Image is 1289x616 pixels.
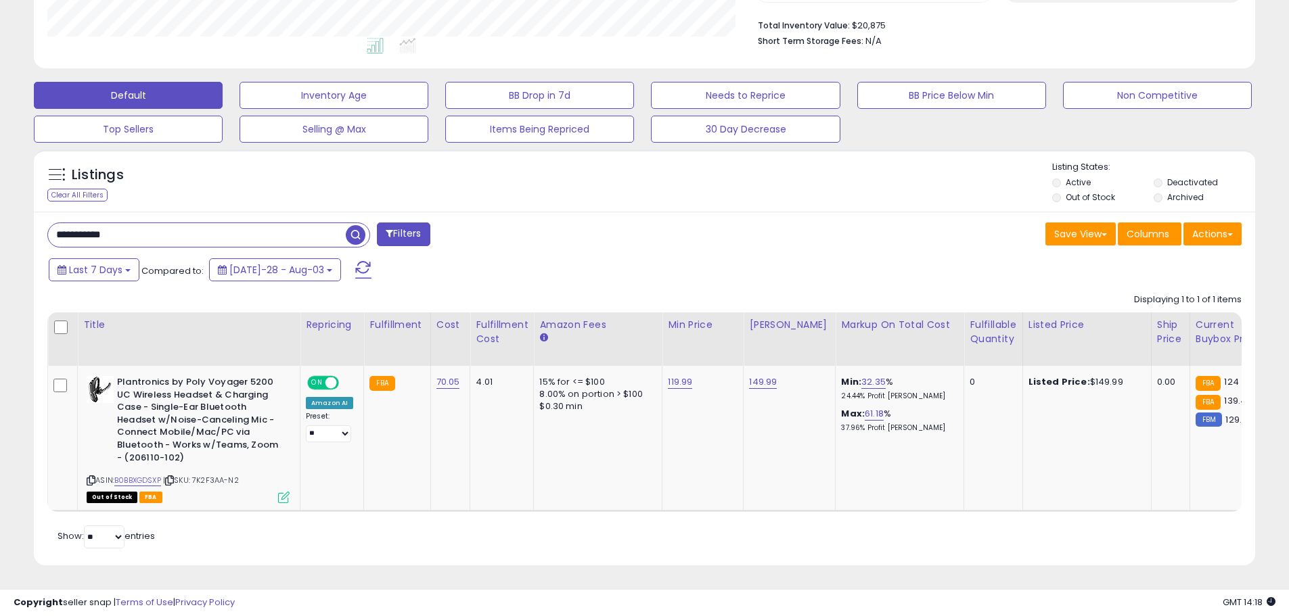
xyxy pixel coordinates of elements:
div: Listed Price [1028,318,1146,332]
b: Plantronics by Poly Voyager 5200 UC Wireless Headset & Charging Case - Single-Ear Bluetooth Heads... [117,376,281,467]
span: Columns [1127,227,1169,241]
span: 2025-08-11 14:18 GMT [1223,596,1275,609]
span: [DATE]-28 - Aug-03 [229,263,324,277]
a: 149.99 [749,375,777,389]
button: BB Drop in 7d [445,82,634,109]
a: Privacy Policy [175,596,235,609]
div: Current Buybox Price [1196,318,1265,346]
span: 124 [1224,375,1238,388]
button: Save View [1045,222,1116,245]
div: $149.99 [1028,376,1141,388]
th: The percentage added to the cost of goods (COGS) that forms the calculator for Min & Max prices. [836,312,964,366]
div: Displaying 1 to 1 of 1 items [1134,293,1242,306]
div: Fulfillment Cost [476,318,528,346]
b: Listed Price: [1028,375,1090,388]
span: 139.49 [1224,394,1252,407]
span: Show: entries [58,529,155,542]
button: Default [34,82,223,109]
button: Non Competitive [1063,82,1252,109]
label: Deactivated [1167,176,1218,188]
b: Max: [841,407,865,420]
div: % [841,408,953,433]
div: Repricing [306,318,358,332]
a: Terms of Use [116,596,173,609]
div: Ship Price [1157,318,1184,346]
span: OFF [337,377,359,389]
span: | SKU: 7K2F3AA-N2 [163,475,239,485]
span: N/A [865,34,882,47]
span: FBA [139,492,162,503]
small: FBA [1196,376,1221,391]
button: Actions [1183,222,1242,245]
button: Needs to Reprice [651,82,840,109]
label: Out of Stock [1066,191,1115,203]
div: [PERSON_NAME] [749,318,830,332]
div: Clear All Filters [47,189,108,202]
div: Cost [436,318,465,332]
span: ON [309,377,325,389]
p: Listing States: [1052,161,1255,174]
p: 24.44% Profit [PERSON_NAME] [841,392,953,401]
button: [DATE]-28 - Aug-03 [209,258,341,281]
a: 61.18 [865,407,884,421]
div: Title [83,318,294,332]
h5: Listings [72,166,124,185]
div: Markup on Total Cost [841,318,958,332]
a: 119.99 [668,375,692,389]
a: 32.35 [861,375,886,389]
div: Fulfillable Quantity [970,318,1016,346]
small: FBM [1196,412,1222,427]
div: Amazon AI [306,397,353,409]
b: Short Term Storage Fees: [758,35,863,47]
small: FBA [369,376,394,391]
div: Fulfillment [369,318,424,332]
p: 37.96% Profit [PERSON_NAME] [841,423,953,433]
button: Items Being Repriced [445,116,634,143]
b: Min: [841,375,861,388]
img: 41ye7i-8XFL._SL40_.jpg [87,376,114,403]
div: 0.00 [1157,376,1179,388]
b: Total Inventory Value: [758,20,850,31]
div: 0 [970,376,1012,388]
li: $20,875 [758,16,1231,32]
div: 8.00% on portion > $100 [539,388,652,400]
small: Amazon Fees. [539,332,547,344]
div: 15% for <= $100 [539,376,652,388]
a: 70.05 [436,375,460,389]
div: % [841,376,953,401]
div: 4.01 [476,376,523,388]
button: Columns [1118,222,1181,245]
div: ASIN: [87,376,290,502]
div: Min Price [668,318,738,332]
strong: Copyright [14,596,63,609]
label: Archived [1167,191,1204,203]
button: Last 7 Days [49,258,139,281]
label: Active [1066,176,1091,188]
button: Selling @ Max [240,116,428,143]
div: Preset: [306,412,353,442]
div: $0.30 min [539,400,652,412]
small: FBA [1196,395,1221,410]
span: All listings that are currently out of stock and unavailable for purchase on Amazon [87,492,137,503]
button: Inventory Age [240,82,428,109]
button: 30 Day Decrease [651,116,840,143]
button: Filters [377,222,430,246]
a: B0BBXGDSXP [114,475,161,486]
span: Compared to: [141,264,204,277]
span: 129.95 [1225,413,1252,426]
span: Last 7 Days [69,263,122,277]
div: Amazon Fees [539,318,656,332]
button: BB Price Below Min [857,82,1046,109]
button: Top Sellers [34,116,223,143]
div: seller snap | | [14,596,235,609]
